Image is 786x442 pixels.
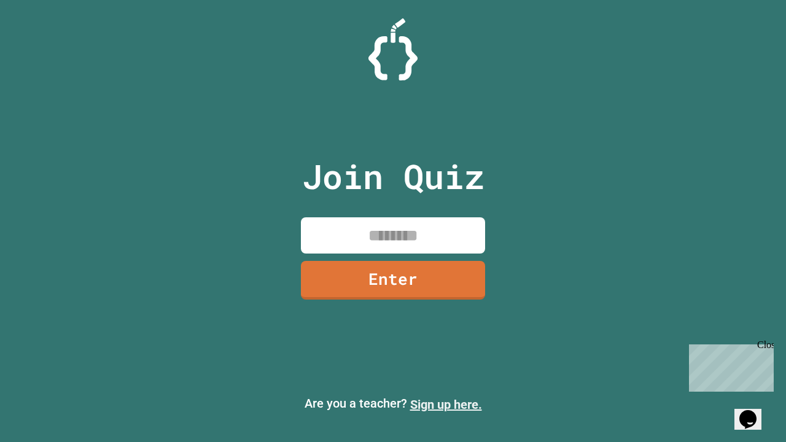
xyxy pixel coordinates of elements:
iframe: chat widget [734,393,774,430]
div: Chat with us now!Close [5,5,85,78]
p: Are you a teacher? [10,394,776,414]
iframe: chat widget [684,339,774,392]
p: Join Quiz [302,151,484,202]
img: Logo.svg [368,18,418,80]
a: Sign up here. [410,397,482,412]
a: Enter [301,261,485,300]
